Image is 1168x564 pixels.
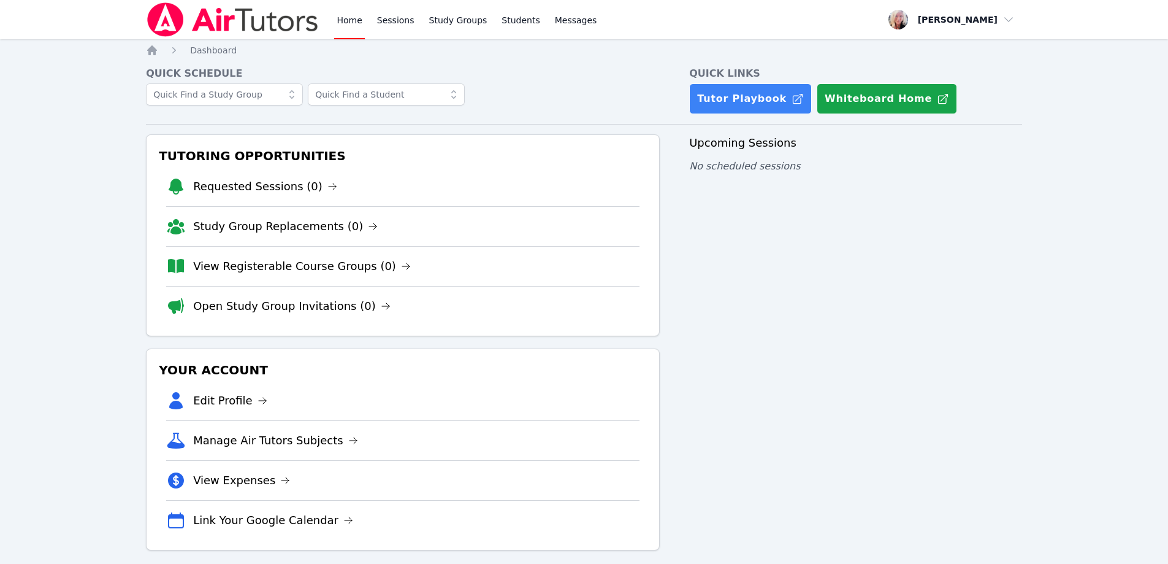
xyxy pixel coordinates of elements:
[190,45,237,55] span: Dashboard
[146,2,319,37] img: Air Tutors
[817,83,957,114] button: Whiteboard Home
[193,178,337,195] a: Requested Sessions (0)
[689,83,812,114] a: Tutor Playbook
[190,44,237,56] a: Dashboard
[689,134,1022,152] h3: Upcoming Sessions
[308,83,465,106] input: Quick Find a Student
[193,218,378,235] a: Study Group Replacements (0)
[193,392,267,409] a: Edit Profile
[156,145,649,167] h3: Tutoring Opportunities
[146,83,303,106] input: Quick Find a Study Group
[193,298,391,315] a: Open Study Group Invitations (0)
[193,432,358,449] a: Manage Air Tutors Subjects
[146,66,660,81] h4: Quick Schedule
[193,258,411,275] a: View Registerable Course Groups (0)
[689,66,1022,81] h4: Quick Links
[555,14,597,26] span: Messages
[689,160,800,172] span: No scheduled sessions
[193,472,290,489] a: View Expenses
[156,359,649,381] h3: Your Account
[146,44,1022,56] nav: Breadcrumb
[193,512,353,529] a: Link Your Google Calendar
